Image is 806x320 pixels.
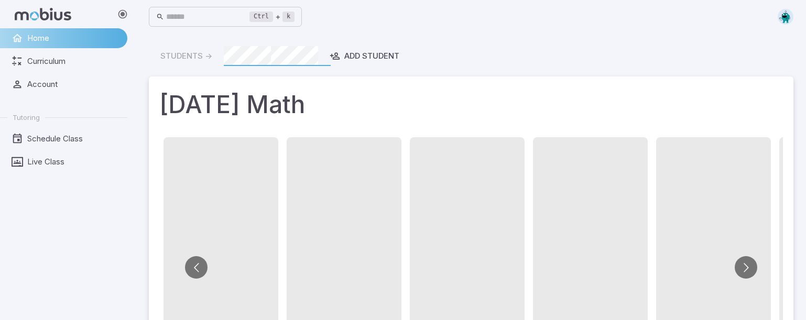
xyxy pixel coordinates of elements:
span: Account [27,79,120,90]
span: Live Class [27,156,120,168]
div: + [249,10,295,23]
span: Schedule Class [27,133,120,145]
span: Curriculum [27,56,120,67]
span: Home [27,32,120,44]
kbd: Ctrl [249,12,273,22]
button: Go to previous slide [185,256,208,279]
div: Add Student [330,50,399,62]
span: Tutoring [13,113,40,122]
img: octagon.svg [778,9,793,25]
h1: [DATE] Math [159,87,783,123]
kbd: k [282,12,295,22]
button: Go to next slide [735,256,757,279]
